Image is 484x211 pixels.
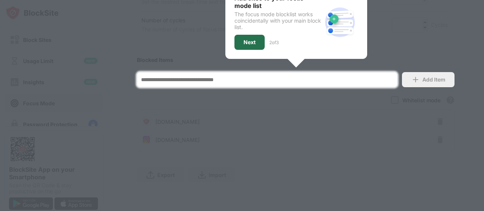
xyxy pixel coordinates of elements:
[269,40,279,45] div: 2 of 3
[322,4,358,40] img: block-site.svg
[234,11,322,30] div: The focus mode blocklist works coincidentally with your main block list.
[422,77,445,83] div: Add Item
[244,39,256,45] div: Next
